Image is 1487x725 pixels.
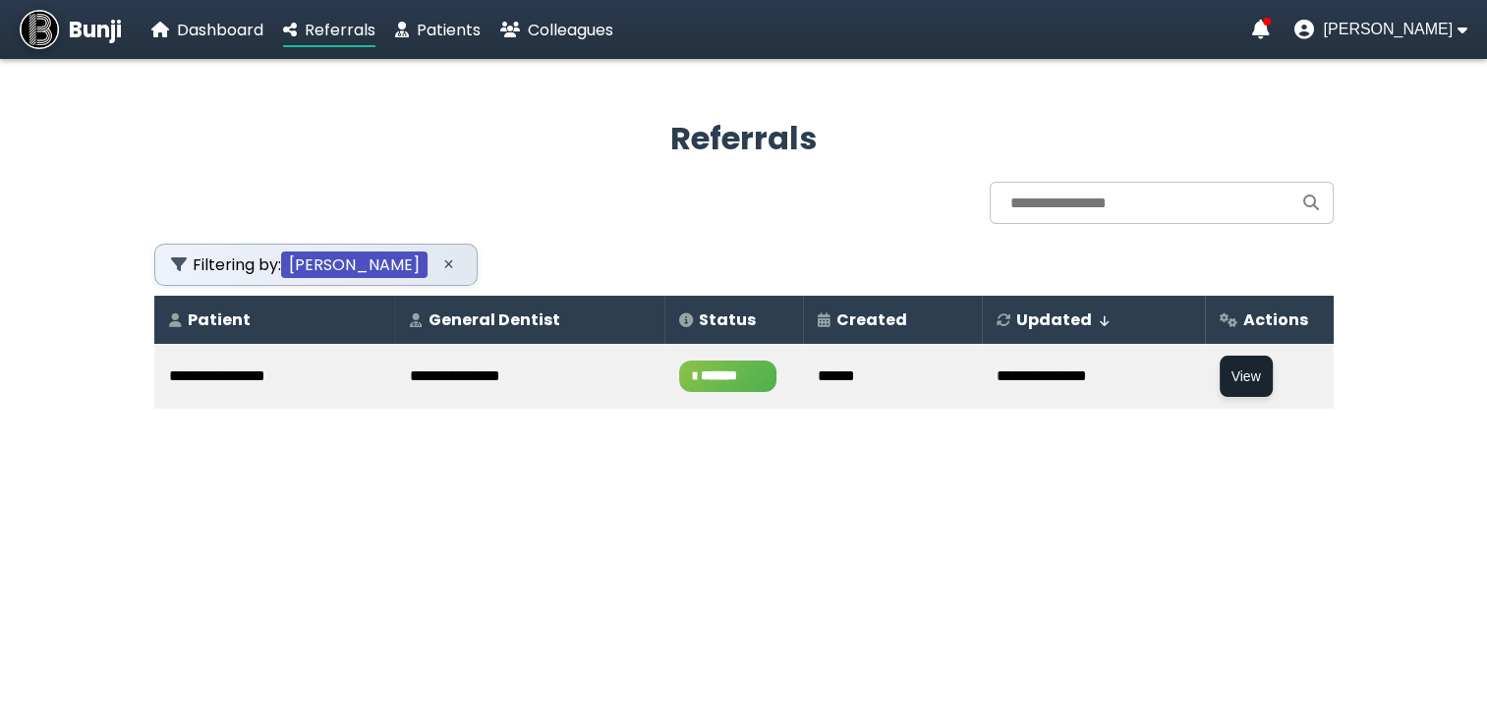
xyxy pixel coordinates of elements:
a: Patients [395,18,481,42]
b: [PERSON_NAME] [281,251,428,278]
img: Bunji Dental Referral Management [20,10,59,49]
th: Patient [154,296,395,344]
th: Actions [1205,296,1334,344]
a: Dashboard [151,18,263,42]
a: Bunji [20,10,122,49]
a: Referrals [283,18,375,42]
th: Updated [982,296,1205,344]
span: Referrals [305,19,375,41]
th: Created [803,296,982,344]
span: Filtering by: [171,252,428,277]
button: View [1220,356,1273,397]
span: Colleagues [528,19,613,41]
a: Notifications [1251,20,1269,39]
button: × [437,252,461,276]
span: Patients [417,19,481,41]
button: User menu [1293,20,1467,39]
span: Dashboard [177,19,263,41]
span: [PERSON_NAME] [1323,21,1453,38]
th: Status [664,296,802,344]
th: General Dentist [395,296,665,344]
span: Bunji [69,14,122,46]
a: Colleagues [500,18,613,42]
h2: Referrals [154,115,1334,162]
